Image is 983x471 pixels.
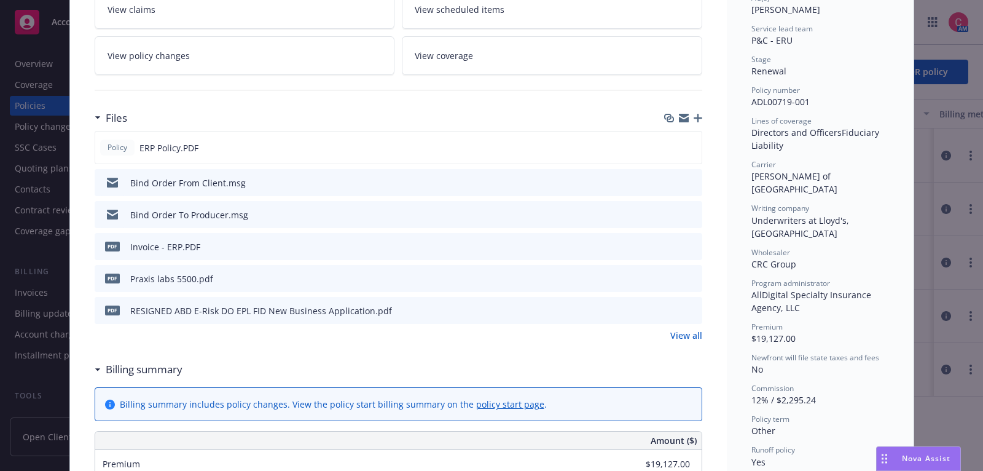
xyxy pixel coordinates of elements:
[751,23,813,34] span: Service lead team
[667,176,676,189] button: download file
[751,159,776,170] span: Carrier
[651,434,697,447] span: Amount ($)
[751,54,771,65] span: Stage
[130,272,213,285] div: Praxis labs 5500.pdf
[751,170,837,195] span: [PERSON_NAME] of [GEOGRAPHIC_DATA]
[139,141,198,154] span: ERP Policy.PDF
[686,304,697,317] button: preview file
[686,240,697,253] button: preview file
[130,208,248,221] div: Bind Order To Producer.msg
[877,447,892,470] div: Drag to move
[751,258,796,270] span: CRC Group
[120,398,547,411] div: Billing summary includes policy changes. View the policy start billing summary on the .
[751,414,789,424] span: Policy term
[686,272,697,285] button: preview file
[130,240,200,253] div: Invoice - ERP.PDF
[130,304,392,317] div: RESIGNED ABD E-Risk DO EPL FID New Business Application.pdf
[751,425,775,437] span: Other
[751,394,816,406] span: 12% / $2,295.24
[751,333,796,344] span: $19,127.00
[751,127,882,151] span: Fiduciary Liability
[751,215,852,239] span: Underwriters at Lloyd's, [GEOGRAPHIC_DATA]
[751,34,793,46] span: P&C - ERU
[751,85,800,95] span: Policy number
[751,383,794,394] span: Commission
[751,116,812,126] span: Lines of coverage
[402,36,702,75] a: View coverage
[105,306,120,315] span: pdf
[670,329,702,342] a: View all
[751,4,820,15] span: [PERSON_NAME]
[95,36,395,75] a: View policy changes
[751,127,842,138] span: Directors and Officers
[751,289,874,314] span: AllDigital Specialty Insurance Agency, LLC
[686,141,697,154] button: preview file
[667,304,676,317] button: download file
[876,446,961,471] button: Nova Assist
[902,453,950,464] span: Nova Assist
[751,203,809,213] span: Writing company
[751,322,783,332] span: Premium
[105,274,120,283] span: pdf
[105,242,120,251] span: PDF
[106,110,127,126] h3: Files
[476,398,544,410] a: policy start page
[751,445,795,455] span: Runoff policy
[751,456,766,468] span: Yes
[130,176,246,189] div: Bind Order From Client.msg
[751,278,830,288] span: Program administrator
[686,176,697,189] button: preview file
[666,141,676,154] button: download file
[751,363,763,375] span: No
[106,362,182,378] h3: Billing summary
[751,247,790,258] span: Wholesaler
[686,208,697,221] button: preview file
[108,49,190,62] span: View policy changes
[667,208,676,221] button: download file
[415,49,473,62] span: View coverage
[103,458,140,470] span: Premium
[667,240,676,253] button: download file
[95,110,127,126] div: Files
[667,272,676,285] button: download file
[751,65,786,77] span: Renewal
[95,362,182,378] div: Billing summary
[751,96,810,108] span: ADL00719-001
[415,3,504,16] span: View scheduled items
[105,142,130,153] span: Policy
[751,352,879,363] span: Newfront will file state taxes and fees
[108,3,155,16] span: View claims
